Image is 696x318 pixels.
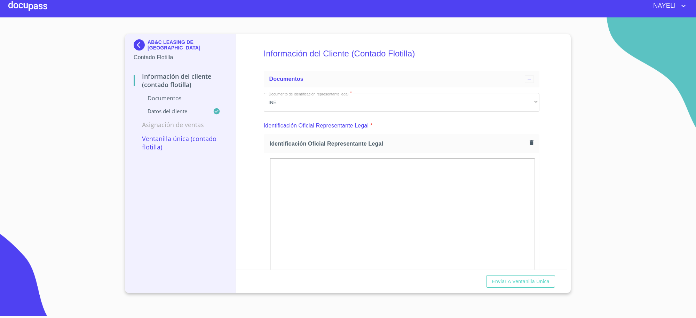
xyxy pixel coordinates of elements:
[134,108,213,115] p: Datos del cliente
[648,0,679,11] span: NAYELI
[134,72,227,89] p: Información del Cliente (Contado Flotilla)
[148,39,227,51] p: AB&C LEASING DE [GEOGRAPHIC_DATA]
[264,39,540,68] h5: Información del Cliente (Contado Flotilla)
[134,53,227,62] p: Contado Flotilla
[270,140,527,147] span: Identificación Oficial Representante Legal
[648,0,688,11] button: account of current user
[269,76,303,82] span: Documentos
[134,134,227,151] p: Ventanilla Única (Contado Flotilla)
[264,93,540,112] div: INE
[134,39,227,53] div: AB&C LEASING DE [GEOGRAPHIC_DATA]
[134,39,148,51] img: Docupass spot blue
[134,94,227,102] p: Documentos
[264,71,540,87] div: Documentos
[134,121,227,129] p: Asignación de Ventas
[486,275,555,288] button: Enviar a Ventanilla Única
[492,277,549,286] span: Enviar a Ventanilla Única
[264,122,369,130] p: Identificación Oficial Representante Legal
